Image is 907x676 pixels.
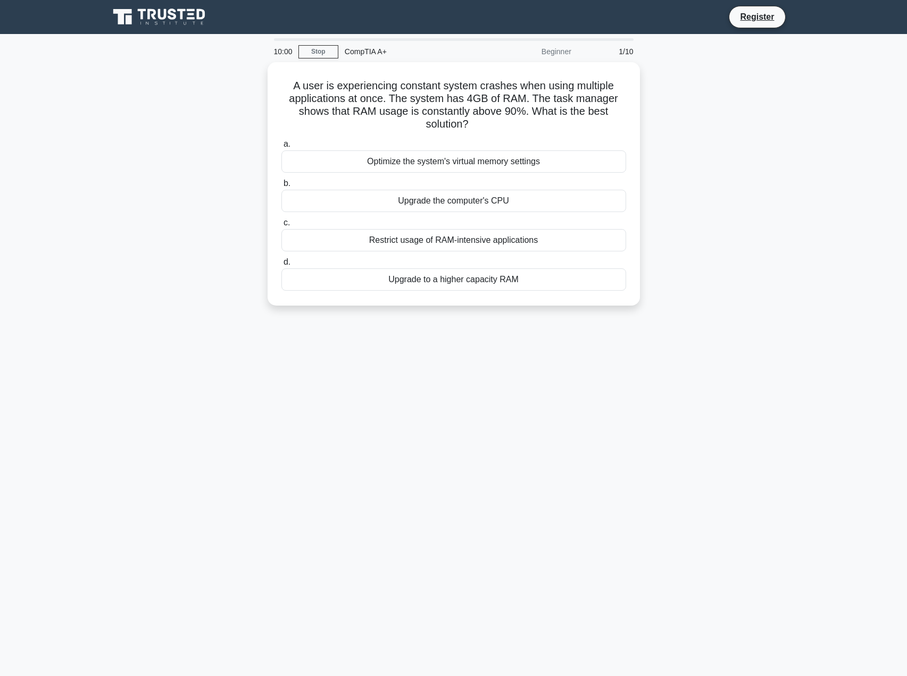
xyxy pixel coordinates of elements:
[578,41,640,62] div: 1/10
[280,79,627,131] h5: A user is experiencing constant system crashes when using multiple applications at once. The syst...
[734,10,780,23] a: Register
[281,268,626,291] div: Upgrade to a higher capacity RAM
[298,45,338,58] a: Stop
[281,190,626,212] div: Upgrade the computer's CPU
[284,218,290,227] span: c.
[284,139,290,148] span: a.
[338,41,485,62] div: CompTIA A+
[281,229,626,251] div: Restrict usage of RAM-intensive applications
[284,179,290,188] span: b.
[281,150,626,173] div: Optimize the system's virtual memory settings
[268,41,298,62] div: 10:00
[485,41,578,62] div: Beginner
[284,257,290,266] span: d.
